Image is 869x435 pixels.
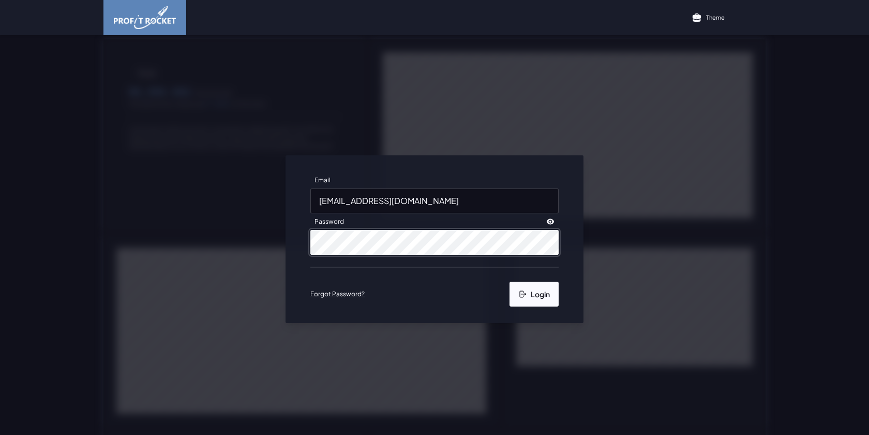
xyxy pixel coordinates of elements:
img: image [114,6,176,29]
p: Theme [706,13,725,21]
label: Password [310,213,348,230]
a: Forgot Password? [310,290,365,298]
label: Email [310,172,335,189]
button: Login [510,282,559,307]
